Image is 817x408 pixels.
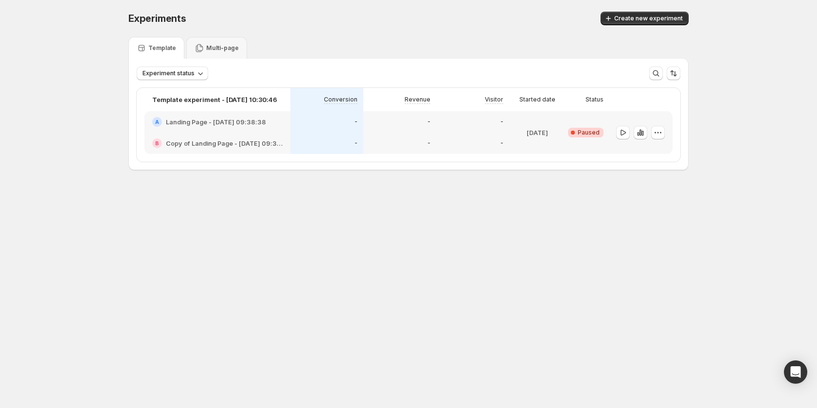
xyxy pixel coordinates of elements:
p: Started date [519,96,555,103]
button: Experiment status [137,67,208,80]
p: Template [148,44,176,52]
p: - [500,139,503,147]
h2: B [155,140,159,146]
div: Open Intercom Messenger [784,360,807,384]
span: Experiments [128,13,186,24]
span: Create new experiment [614,15,683,22]
p: Multi-page [206,44,239,52]
button: Sort the results [667,67,680,80]
button: Create new experiment [601,12,689,25]
p: [DATE] [527,128,548,137]
p: Revenue [405,96,430,103]
h2: Landing Page - [DATE] 09:38:38 [166,117,266,127]
p: - [427,118,430,126]
h2: Copy of Landing Page - [DATE] 09:38:38 [166,138,283,148]
p: - [355,118,357,126]
p: Template experiment - [DATE] 10:30:46 [152,95,277,104]
p: Conversion [324,96,357,103]
p: - [500,118,503,126]
span: Paused [578,129,600,136]
h2: A [155,119,159,125]
p: Visitor [485,96,503,103]
p: Status [586,96,604,103]
span: Experiment status [142,69,195,77]
p: - [427,139,430,147]
p: - [355,139,357,147]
